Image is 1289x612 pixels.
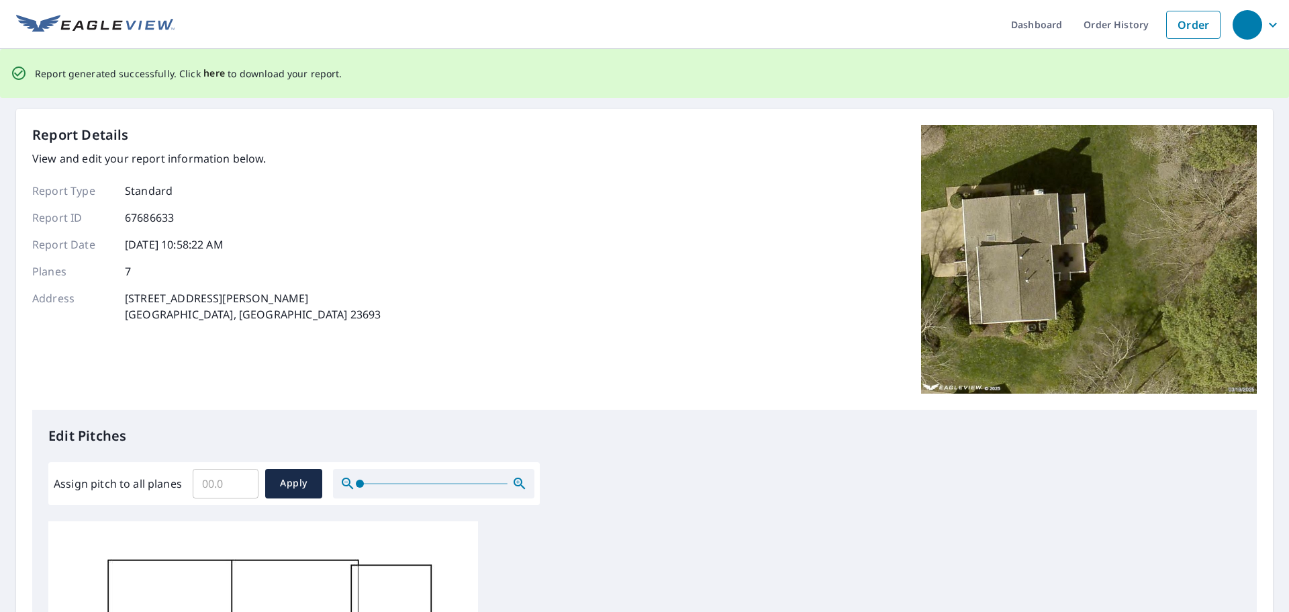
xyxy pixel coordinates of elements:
[32,125,129,145] p: Report Details
[32,290,113,322] p: Address
[1166,11,1221,39] a: Order
[32,183,113,199] p: Report Type
[54,476,182,492] label: Assign pitch to all planes
[48,426,1241,446] p: Edit Pitches
[32,150,381,167] p: View and edit your report information below.
[125,183,173,199] p: Standard
[125,290,381,322] p: [STREET_ADDRESS][PERSON_NAME] [GEOGRAPHIC_DATA], [GEOGRAPHIC_DATA] 23693
[193,465,258,502] input: 00.0
[921,125,1257,394] img: Top image
[32,263,113,279] p: Planes
[125,210,174,226] p: 67686633
[16,15,175,35] img: EV Logo
[32,236,113,253] p: Report Date
[276,475,312,492] span: Apply
[35,65,342,82] p: Report generated successfully. Click to download your report.
[32,210,113,226] p: Report ID
[265,469,322,498] button: Apply
[125,263,131,279] p: 7
[203,65,226,82] button: here
[125,236,224,253] p: [DATE] 10:58:22 AM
